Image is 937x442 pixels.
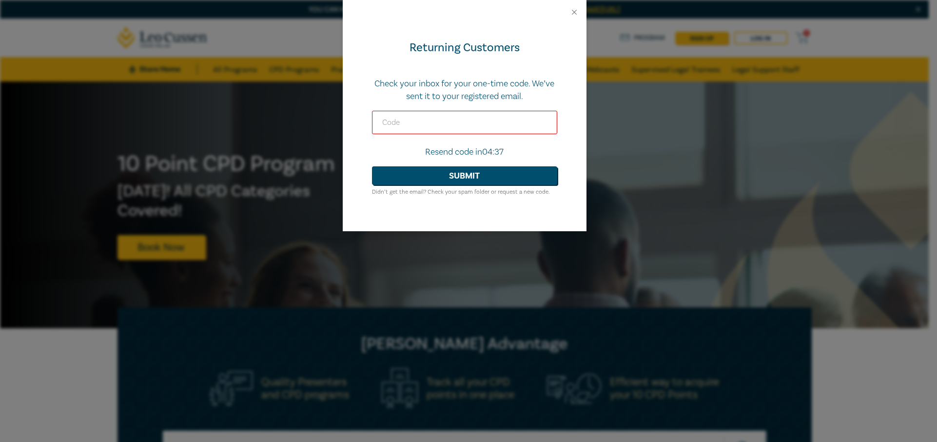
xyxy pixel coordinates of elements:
small: Didn’t get the email? Check your spam folder or request a new code. [372,188,550,196]
input: Code [372,111,557,134]
p: Resend code in 04:37 [372,146,557,159]
button: Submit [372,166,557,185]
p: Check your inbox for your one-time code. We’ve sent it to your registered email. [372,78,557,103]
button: Close [570,8,579,17]
div: Returning Customers [372,40,557,56]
